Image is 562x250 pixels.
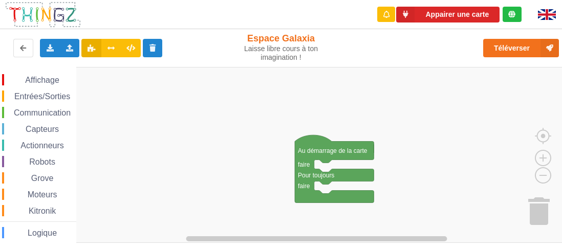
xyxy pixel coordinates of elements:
button: Téléverser [483,39,559,57]
button: Appairer une carte [396,7,500,22]
img: thingz_logo.png [5,1,81,28]
span: Actionneurs [19,141,66,150]
span: Moteurs [26,190,59,199]
text: Au démarrage de la carte [298,147,368,154]
span: Logique [26,229,58,237]
text: Pour toujours [298,171,334,178]
span: Kitronik [27,207,57,215]
span: Affichage [24,76,60,84]
div: Tu es connecté au serveur de création de Thingz [503,7,522,22]
img: gb.png [538,9,556,20]
span: Entrées/Sorties [13,92,72,101]
text: faire [298,161,310,168]
span: Communication [12,108,72,117]
span: Capteurs [24,125,60,133]
div: Espace Galaxia [235,33,328,62]
span: Robots [28,157,57,166]
div: Laisse libre cours à ton imagination ! [235,44,328,62]
span: Grove [30,174,55,183]
text: faire [298,182,310,189]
